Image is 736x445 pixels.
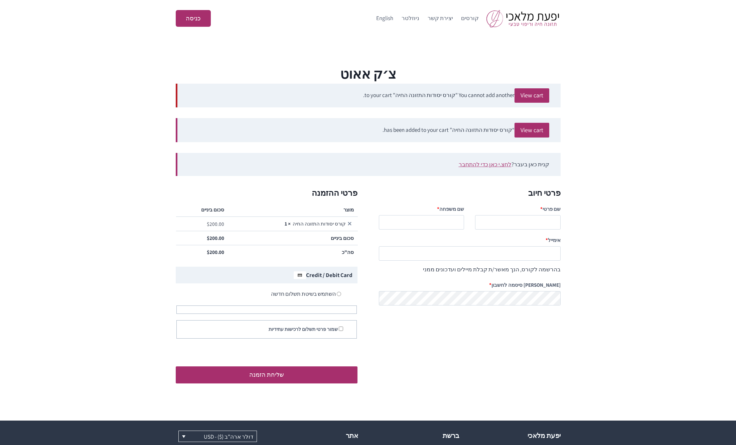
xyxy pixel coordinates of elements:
label: שמור פרטי תשלום לרכישות עתידיות [269,326,338,332]
a: View cart [514,88,549,103]
span: $ [207,249,209,255]
a: Remove this item [346,220,354,228]
nav: Primary Navigation [372,10,483,26]
img: yifat_logo41_he.png [486,10,561,27]
label: [PERSON_NAME] סיסמה לחשבון [379,279,561,291]
label: אימייל [379,234,561,246]
label: שם פרטי [475,203,561,215]
h3: פרטי ההזמנה [176,187,368,199]
span: $ [207,235,209,241]
div: קנית כאן בעבר? [176,153,561,176]
strong: × 1 [285,220,291,227]
a: English [372,10,398,26]
label: Credit / Debit Card [176,267,357,283]
a: ניוזלטר [398,10,424,26]
th: סה"כ [228,245,358,259]
h2: יפעת מלאכי [479,431,561,441]
th: סכום ביניים [176,203,228,216]
button: שליחת הזמנה [176,366,357,383]
bdi: 200.00 [207,249,224,255]
div: “קורס יסודות התזונה החיה” has been added to your cart. [176,118,561,142]
a: יצירת קשר [423,10,457,26]
form: תשלום [176,187,561,394]
h3: פרטי חיוב‫ [379,187,561,199]
bdi: 200.00 [207,220,224,227]
th: מוצר [228,203,358,216]
label: השתמש בשיטת תשלום חדשה [271,290,336,297]
th: סכום ביניים [228,231,358,245]
a: כניסה [176,10,211,27]
bdi: 200.00 [207,235,224,241]
p: בהרשמה לקורס, הנך מאשר/ת קבלת מיילים ועדכונים ממני [379,265,561,274]
span: קורס יסודות התזונה החיה [293,220,346,227]
a: קורסים [457,10,483,26]
h1: צ׳ק אאוט [176,64,561,84]
li: You cannot add another "קורס יסודות התזונה החיה" to your cart. [177,91,549,100]
span: $ [207,220,209,227]
img: כרטיס אשראי / דביט [294,271,306,279]
h2: ברשת [378,431,459,441]
a: דולר ארה"ב ($) - USD [179,431,257,442]
h2: אתר [277,431,358,441]
label: שם משפחה [379,203,464,215]
a: View cart [514,123,549,137]
a: לחצ.י כאן כדי להתחבר [459,161,511,168]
